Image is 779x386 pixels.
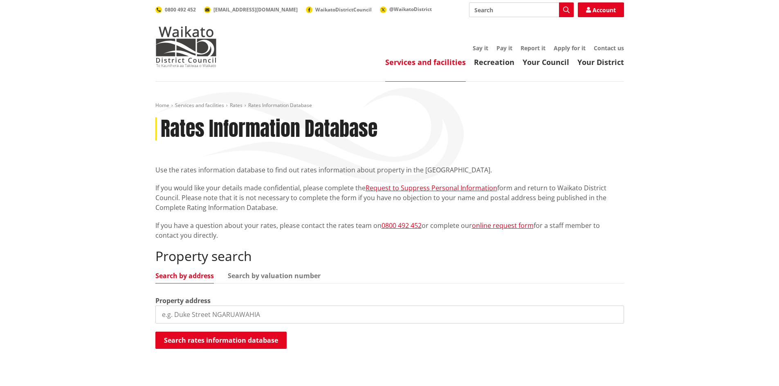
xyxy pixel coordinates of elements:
span: Rates Information Database [248,102,312,109]
a: online request form [472,221,534,230]
a: Search by address [155,272,214,279]
h1: Rates Information Database [161,117,377,141]
a: WaikatoDistrictCouncil [306,6,372,13]
nav: breadcrumb [155,102,624,109]
a: [EMAIL_ADDRESS][DOMAIN_NAME] [204,6,298,13]
a: Apply for it [554,44,586,52]
a: Say it [473,44,488,52]
a: Request to Suppress Personal Information [366,183,497,192]
a: 0800 492 452 [382,221,422,230]
input: Search input [469,2,574,17]
input: e.g. Duke Street NGARUAWAHIA [155,306,624,324]
p: If you have a question about your rates, please contact the rates team on or complete our for a s... [155,221,624,240]
a: Pay it [496,44,512,52]
a: Recreation [474,57,514,67]
a: 0800 492 452 [155,6,196,13]
a: Contact us [594,44,624,52]
label: Property address [155,296,211,306]
a: Rates [230,102,242,109]
a: Report it [521,44,546,52]
a: Your District [577,57,624,67]
span: @WaikatoDistrict [389,6,432,13]
span: 0800 492 452 [165,6,196,13]
a: Your Council [523,57,569,67]
a: Search by valuation number [228,272,321,279]
a: Account [578,2,624,17]
p: If you would like your details made confidential, please complete the form and return to Waikato ... [155,183,624,212]
button: Search rates information database [155,332,287,349]
a: Services and facilities [385,57,466,67]
span: [EMAIL_ADDRESS][DOMAIN_NAME] [213,6,298,13]
span: WaikatoDistrictCouncil [315,6,372,13]
a: @WaikatoDistrict [380,6,432,13]
img: Waikato District Council - Te Kaunihera aa Takiwaa o Waikato [155,26,217,67]
p: Use the rates information database to find out rates information about property in the [GEOGRAPHI... [155,165,624,175]
h2: Property search [155,248,624,264]
a: Home [155,102,169,109]
a: Services and facilities [175,102,224,109]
